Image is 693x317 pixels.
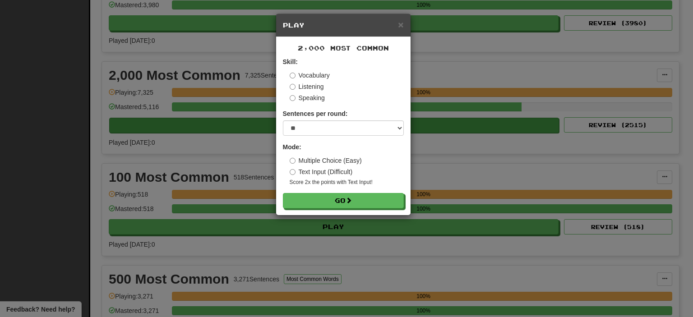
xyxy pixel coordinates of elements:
h5: Play [283,21,404,30]
label: Text Input (Difficult) [290,167,353,176]
input: Multiple Choice (Easy) [290,158,296,164]
label: Sentences per round: [283,109,348,118]
label: Listening [290,82,324,91]
span: 2,000 Most Common [298,44,389,52]
button: Go [283,193,404,208]
strong: Mode: [283,143,301,151]
input: Speaking [290,95,296,101]
label: Speaking [290,93,325,102]
label: Multiple Choice (Easy) [290,156,362,165]
strong: Skill: [283,58,298,65]
input: Text Input (Difficult) [290,169,296,175]
span: × [398,19,403,30]
label: Vocabulary [290,71,330,80]
input: Listening [290,84,296,90]
button: Close [398,20,403,29]
small: Score 2x the points with Text Input ! [290,179,404,186]
input: Vocabulary [290,73,296,78]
